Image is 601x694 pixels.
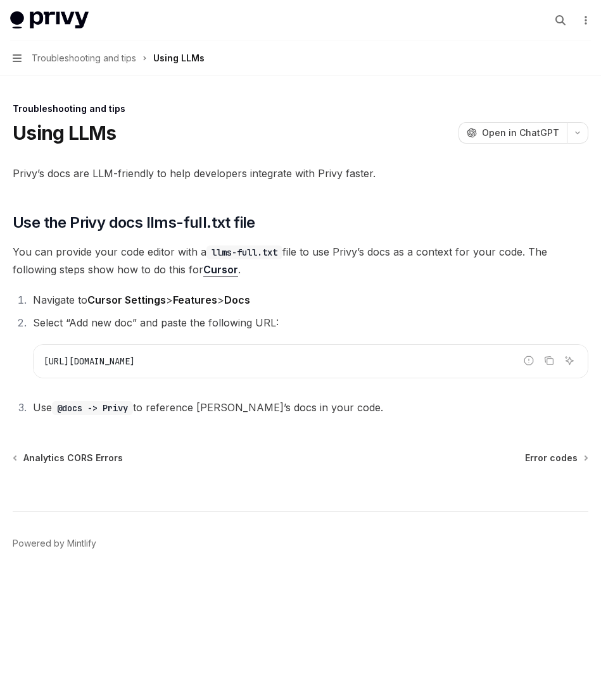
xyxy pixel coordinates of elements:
span: Analytics CORS Errors [23,452,123,464]
a: Error codes [525,452,587,464]
span: Use the Privy docs llms-full.txt file [13,213,255,233]
code: llms-full.txt [206,245,282,259]
button: Report incorrect code [521,352,537,369]
div: Using LLMs [153,51,205,66]
span: Error codes [525,452,578,464]
span: Open in ChatGPT [482,127,559,139]
a: Cursor [203,263,238,276]
span: Select “Add new doc” and paste the following URL: [33,316,279,329]
strong: Docs [224,294,250,306]
button: Copy the contents from the code block [541,352,557,369]
strong: Cursor Settings [87,294,166,306]
button: Open search [550,10,571,30]
span: [URL][DOMAIN_NAME] [44,356,135,367]
span: Troubleshooting and tips [32,51,136,66]
a: Powered by Mintlify [13,537,96,550]
span: Privy’s docs are LLM-friendly to help developers integrate with Privy faster. [13,164,588,182]
button: Ask AI [561,352,578,369]
strong: Features [173,294,217,306]
div: Troubleshooting and tips [13,102,588,115]
span: Navigate to > > [33,294,250,306]
a: Analytics CORS Errors [14,452,123,464]
span: You can provide your code editor with a file to use Privy’s docs as a context for your code. The ... [13,243,588,278]
code: @docs -> Privy [52,401,133,415]
img: light logo [10,11,89,29]
h1: Using LLMs [13,121,117,144]
span: Use to reference [PERSON_NAME]’s docs in your code. [33,401,383,414]
button: Open in ChatGPT [459,122,567,144]
button: More actions [578,11,591,29]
